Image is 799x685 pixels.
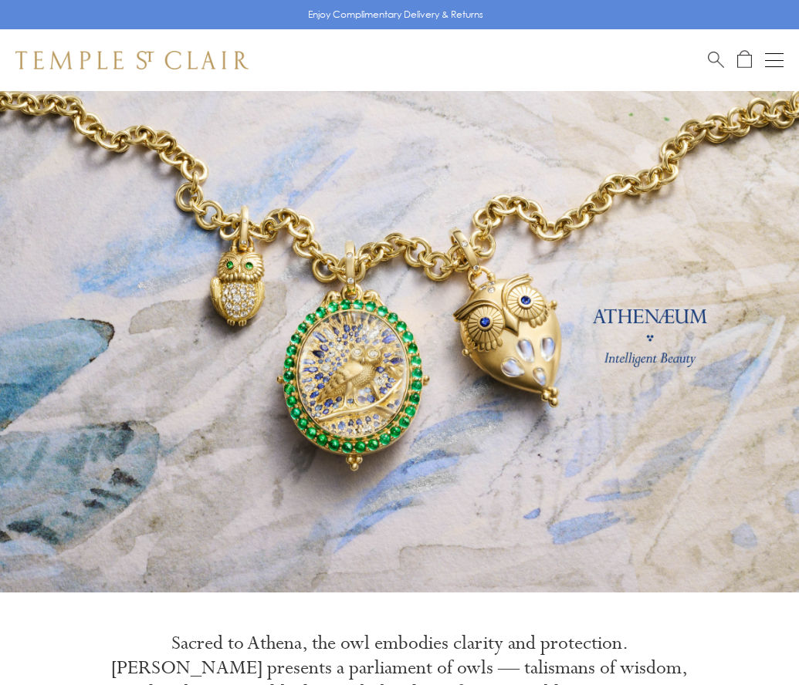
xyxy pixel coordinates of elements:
img: Temple St. Clair [15,51,249,69]
p: Enjoy Complimentary Delivery & Returns [308,7,483,22]
a: Search [708,50,724,69]
a: Open Shopping Bag [737,50,752,69]
button: Open navigation [765,51,784,69]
